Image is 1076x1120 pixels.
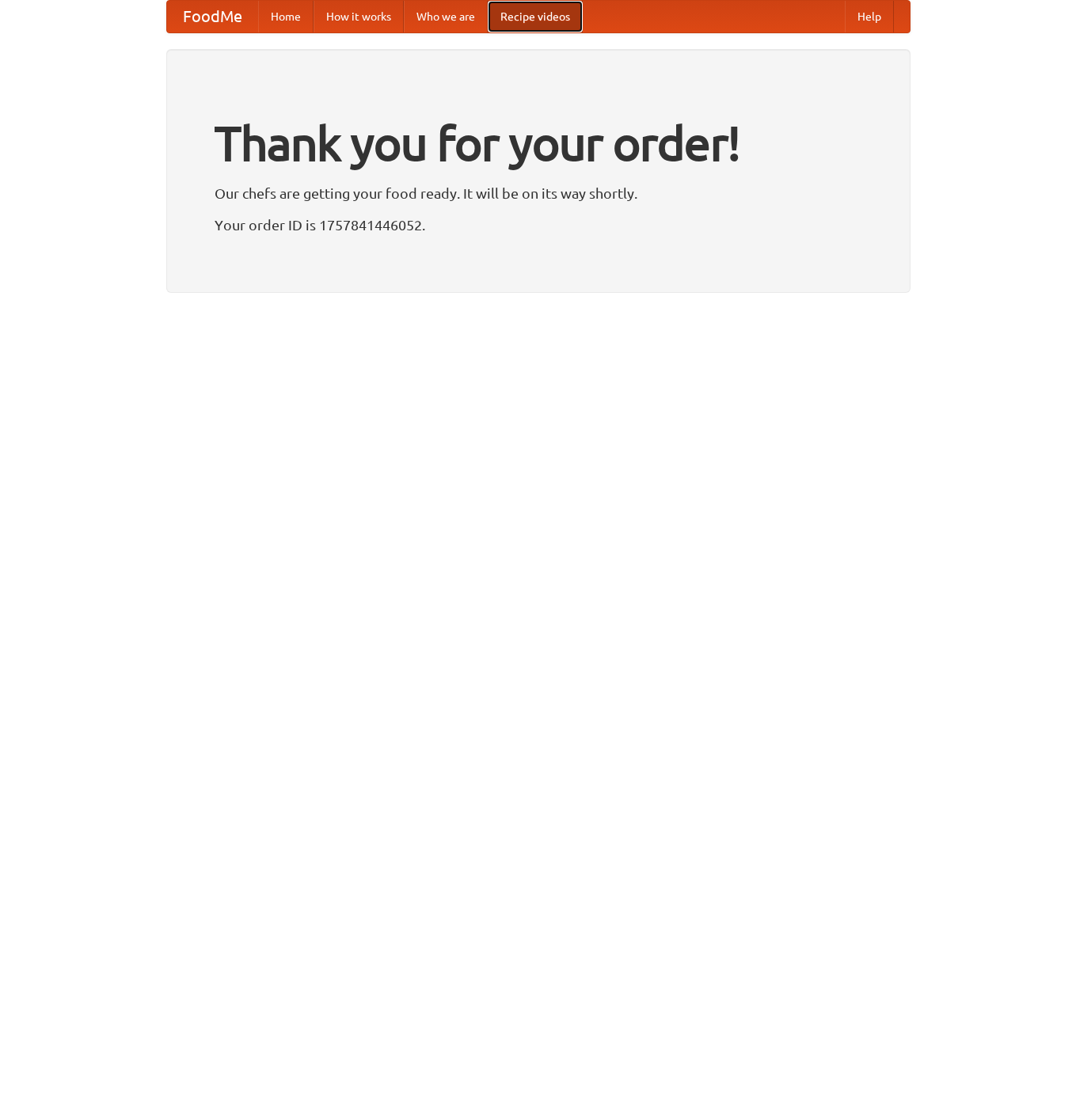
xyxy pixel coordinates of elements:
[215,213,862,237] p: Your order ID is 1757841446052.
[845,1,894,32] a: Help
[488,1,583,32] a: Recipe videos
[167,1,258,32] a: FoodMe
[314,1,404,32] a: How it works
[215,105,862,181] h1: Thank you for your order!
[404,1,488,32] a: Who we are
[258,1,314,32] a: Home
[215,181,862,205] p: Our chefs are getting your food ready. It will be on its way shortly.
